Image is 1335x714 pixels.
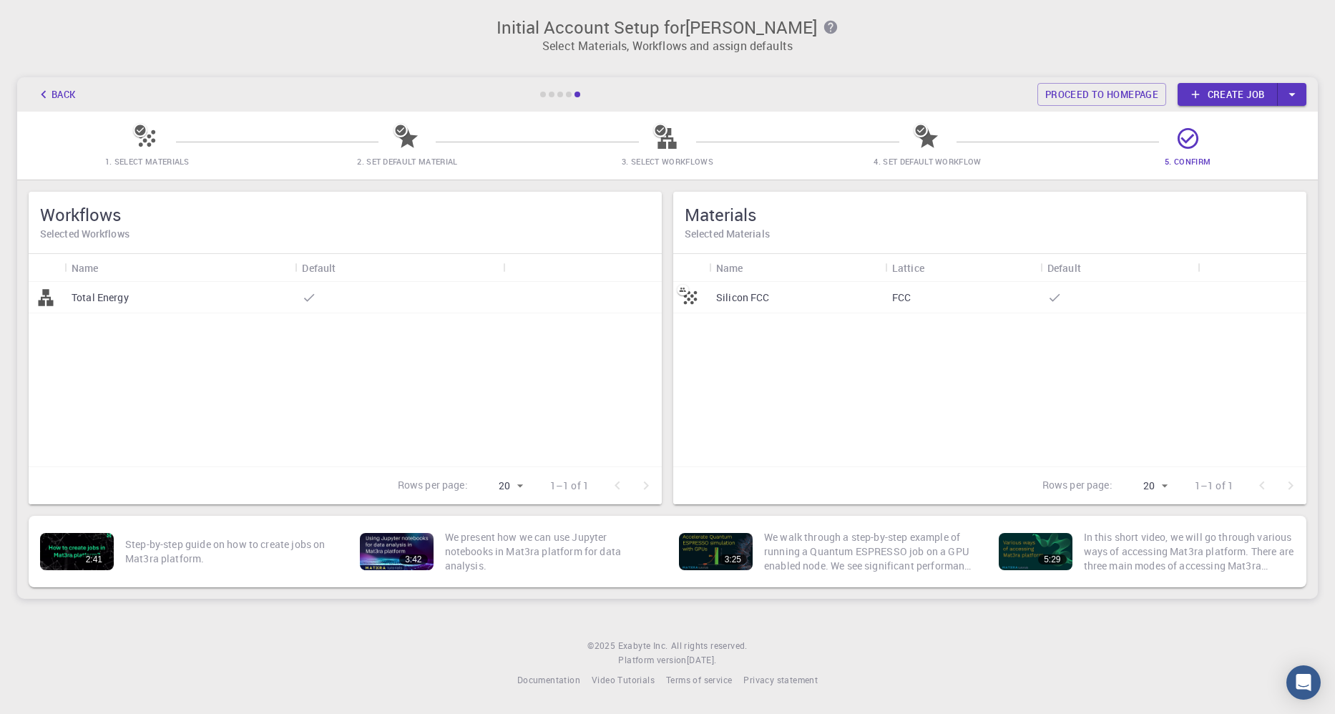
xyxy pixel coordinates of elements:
[1286,665,1321,700] div: Open Intercom Messenger
[719,554,747,564] div: 3:25
[885,254,1040,282] div: Lattice
[592,674,655,685] span: Video Tutorials
[709,254,885,282] div: Name
[99,256,122,279] button: Sort
[354,522,662,582] a: 3:42We present how we can use Jupyter notebooks in Mat3ra platform for data analysis.
[64,254,295,282] div: Name
[743,256,766,279] button: Sort
[1178,83,1278,106] a: Create job
[29,83,83,106] button: Back
[874,156,981,167] span: 4. Set Default Workflow
[764,530,976,573] p: We walk through a step-by-step example of running a Quantum ESPRESSO job on a GPU enabled node. W...
[72,254,99,282] div: Name
[26,37,1309,54] p: Select Materials, Workflows and assign defaults
[80,554,108,564] div: 2:41
[1040,254,1198,282] div: Default
[666,673,732,688] a: Terms of service
[671,639,748,653] span: All rights reserved.
[673,254,709,282] div: Icon
[622,156,713,167] span: 3. Select Workflows
[892,290,911,305] p: FCC
[72,290,129,305] p: Total Energy
[1037,83,1166,106] a: Proceed to homepage
[1081,256,1104,279] button: Sort
[924,256,947,279] button: Sort
[716,254,743,282] div: Name
[40,203,650,226] h5: Workflows
[743,674,818,685] span: Privacy statement
[336,256,359,279] button: Sort
[1084,530,1296,573] p: In this short video, we will go through various ways of accessing Mat3ra platform. There are thre...
[445,530,657,573] p: We present how we can use Jupyter notebooks in Mat3ra platform for data analysis.
[474,476,527,497] div: 20
[399,554,427,564] div: 3:42
[1042,478,1112,494] p: Rows per page:
[716,290,770,305] p: Silicon FCC
[26,17,1309,37] h3: Initial Account Setup for [PERSON_NAME]
[1195,479,1233,493] p: 1–1 of 1
[1118,476,1172,497] div: 20
[618,653,686,667] span: Platform version
[295,254,502,282] div: Default
[105,156,190,167] span: 1. Select Materials
[592,673,655,688] a: Video Tutorials
[743,673,818,688] a: Privacy statement
[687,654,717,665] span: [DATE] .
[40,226,650,242] h6: Selected Workflows
[673,522,982,582] a: 3:25We walk through a step-by-step example of running a Quantum ESPRESSO job on a GPU enabled nod...
[687,653,717,667] a: [DATE].
[685,203,1295,226] h5: Materials
[517,674,580,685] span: Documentation
[550,479,589,493] p: 1–1 of 1
[1038,554,1066,564] div: 5:29
[1165,156,1211,167] span: 5. Confirm
[1047,254,1081,282] div: Default
[29,10,97,23] span: Assistenza
[685,226,1295,242] h6: Selected Materials
[587,639,617,653] span: © 2025
[357,156,457,167] span: 2. Set Default Material
[618,639,668,653] a: Exabyte Inc.
[302,254,336,282] div: Default
[666,674,732,685] span: Terms of service
[125,537,337,566] p: Step-by-step guide on how to create jobs on Mat3ra platform.
[517,673,580,688] a: Documentation
[892,254,924,282] div: Lattice
[398,478,468,494] p: Rows per page:
[618,640,668,651] span: Exabyte Inc.
[29,254,64,282] div: Icon
[993,522,1301,582] a: 5:29In this short video, we will go through various ways of accessing Mat3ra platform. There are ...
[34,522,343,582] a: 2:41Step-by-step guide on how to create jobs on Mat3ra platform.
